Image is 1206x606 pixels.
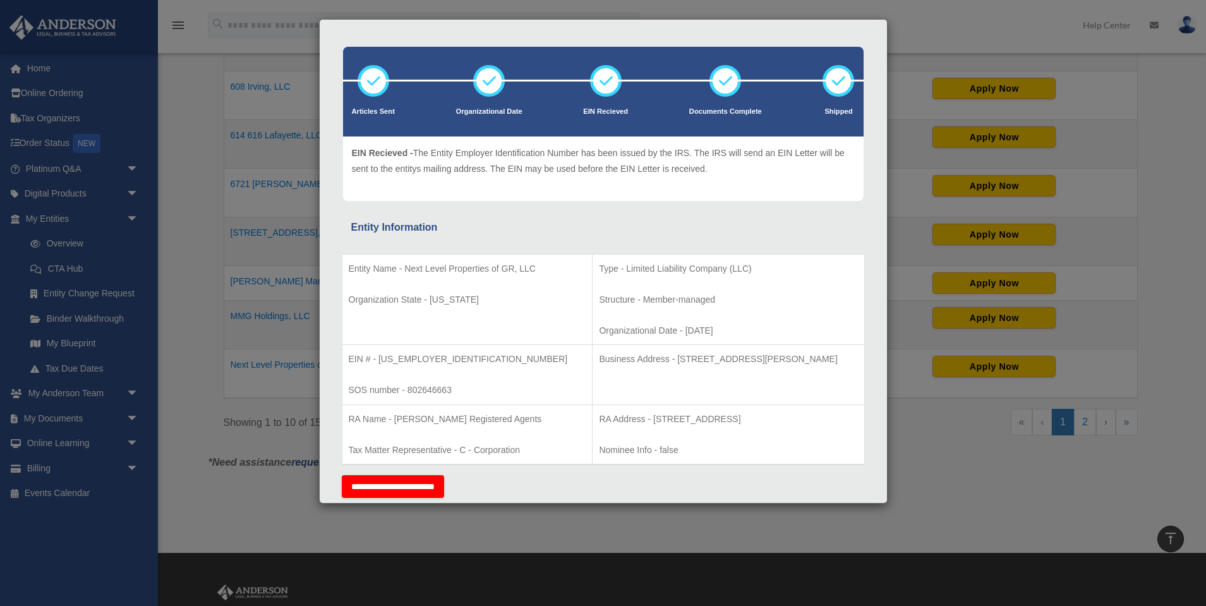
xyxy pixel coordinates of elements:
p: Organizational Date - [DATE] [599,323,857,339]
p: Type - Limited Liability Company (LLC) [599,261,857,277]
p: RA Address - [STREET_ADDRESS] [599,411,857,427]
div: Entity Information [351,219,855,236]
p: Articles Sent [352,106,395,118]
p: EIN Recieved [583,106,628,118]
p: Tax Matter Representative - C - Corporation [349,442,586,458]
p: The Entity Employer Identification Number has been issued by the IRS. The IRS will send an EIN Le... [352,145,855,176]
p: Organization State - [US_STATE] [349,292,586,308]
p: Organizational Date [456,106,522,118]
p: Entity Name - Next Level Properties of GR, LLC [349,261,586,277]
p: Business Address - [STREET_ADDRESS][PERSON_NAME] [599,351,857,367]
p: Structure - Member-managed [599,292,857,308]
p: EIN # - [US_EMPLOYER_IDENTIFICATION_NUMBER] [349,351,586,367]
p: Documents Complete [689,106,762,118]
p: SOS number - 802646663 [349,382,586,398]
p: Nominee Info - false [599,442,857,458]
p: RA Name - [PERSON_NAME] Registered Agents [349,411,586,427]
p: Shipped [823,106,854,118]
span: EIN Recieved - [352,148,413,158]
